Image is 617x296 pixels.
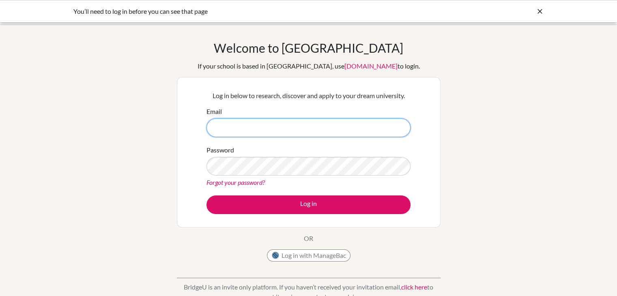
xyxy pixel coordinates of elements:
[206,91,411,101] p: Log in below to research, discover and apply to your dream university.
[206,107,222,116] label: Email
[304,234,313,243] p: OR
[401,283,427,291] a: click here
[73,6,422,16] div: You’ll need to log in before you can see that page
[206,145,234,155] label: Password
[206,195,411,214] button: Log in
[344,62,398,70] a: [DOMAIN_NAME]
[198,61,420,71] div: If your school is based in [GEOGRAPHIC_DATA], use to login.
[267,249,350,262] button: Log in with ManageBac
[214,41,403,55] h1: Welcome to [GEOGRAPHIC_DATA]
[206,178,265,186] a: Forgot your password?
